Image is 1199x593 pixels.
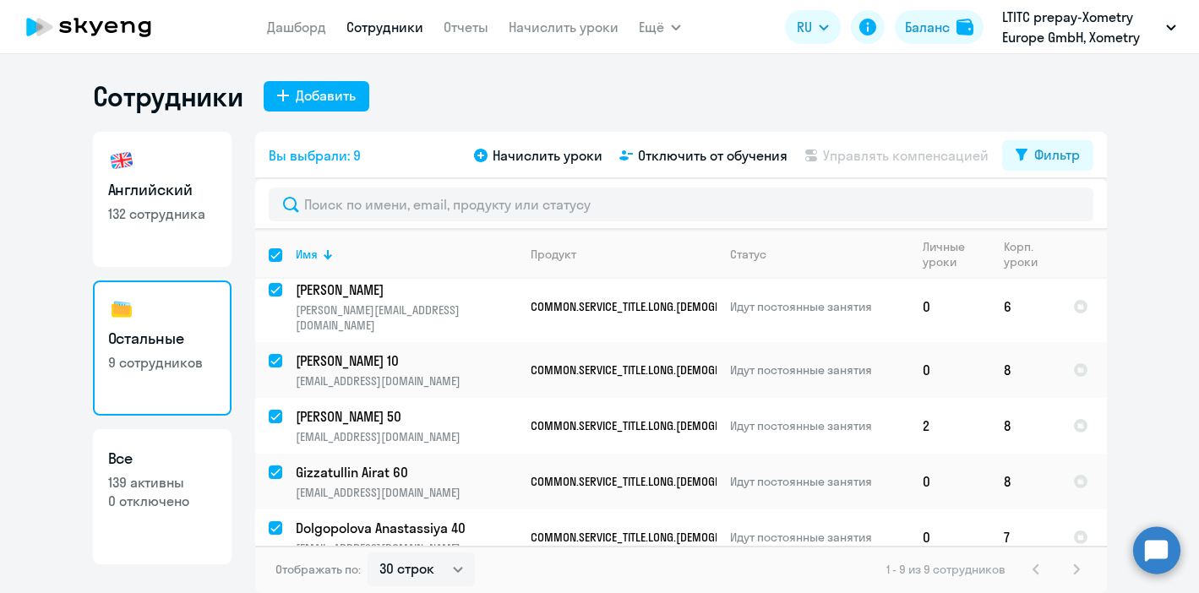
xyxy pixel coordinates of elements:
span: Ещё [639,17,664,37]
p: 0 отключено [108,492,216,510]
p: Идут постоянные занятия [730,530,908,545]
td: 8 [990,342,1060,398]
a: [PERSON_NAME] 50[EMAIL_ADDRESS][DOMAIN_NAME] [296,407,516,444]
div: Добавить [296,85,356,106]
span: Вы выбрали: 9 [269,145,361,166]
p: Идут постоянные занятия [730,362,908,378]
a: Остальные9 сотрудников [93,280,232,416]
p: 139 активны [108,473,216,492]
p: [EMAIL_ADDRESS][DOMAIN_NAME] [296,485,516,500]
div: Продукт [531,247,716,262]
span: RU [797,17,812,37]
p: 132 сотрудника [108,204,216,223]
p: Gizzatullin Airat 60 [296,463,516,481]
td: 0 [909,454,990,509]
span: COMMON.SERVICE_TITLE.LONG.[DEMOGRAPHIC_DATA] [531,530,783,545]
button: Фильтр [1002,140,1093,171]
div: Корп. уроки [1004,239,1044,269]
button: LTITC prepay-Xometry Europe GmbH, Xometry Europe GmbH [994,7,1185,47]
p: Идут постоянные занятия [730,418,908,433]
td: 6 [990,271,1060,342]
div: Статус [730,247,908,262]
input: Поиск по имени, email, продукту или статусу [269,188,1093,221]
a: Dolgopolova Anastassiya 40[EMAIL_ADDRESS][DOMAIN_NAME] [296,519,516,556]
div: Имя [296,247,516,262]
span: COMMON.SERVICE_TITLE.LONG.[DEMOGRAPHIC_DATA] [531,299,783,314]
a: Все139 активны0 отключено [93,429,232,564]
a: Начислить уроки [509,19,619,35]
p: LTITC prepay-Xometry Europe GmbH, Xometry Europe GmbH [1002,7,1159,47]
span: COMMON.SERVICE_TITLE.LONG.[DEMOGRAPHIC_DATA] [531,418,783,433]
p: [PERSON_NAME] 10 [296,351,516,370]
button: Ещё [639,10,681,44]
p: Идут постоянные занятия [730,299,908,314]
div: Продукт [531,247,576,262]
td: 7 [990,509,1060,565]
p: 9 сотрудников [108,353,216,372]
button: Балансbalance [895,10,984,44]
h3: Все [108,448,216,470]
td: 8 [990,398,1060,454]
span: COMMON.SERVICE_TITLE.LONG.[DEMOGRAPHIC_DATA] [531,362,783,378]
p: [EMAIL_ADDRESS][DOMAIN_NAME] [296,429,516,444]
td: 2 [909,398,990,454]
div: Статус [730,247,766,262]
img: english [108,147,135,174]
img: others [108,296,135,323]
td: 0 [909,271,990,342]
p: Идут постоянные занятия [730,474,908,489]
button: Добавить [264,81,369,112]
p: Dolgopolova Anastassiya 40 [296,519,516,537]
p: [PERSON_NAME] 50 [296,407,516,426]
h3: Остальные [108,328,216,350]
span: 1 - 9 из 9 сотрудников [886,562,1006,577]
a: Дашборд [267,19,326,35]
button: RU [785,10,841,44]
p: [EMAIL_ADDRESS][DOMAIN_NAME] [296,373,516,389]
p: [PERSON_NAME][EMAIL_ADDRESS][DOMAIN_NAME] [296,302,516,333]
span: Начислить уроки [493,145,602,166]
p: [PERSON_NAME] [296,280,516,299]
p: [EMAIL_ADDRESS][DOMAIN_NAME] [296,541,516,556]
a: Сотрудники [346,19,423,35]
td: 8 [990,454,1060,509]
a: [PERSON_NAME] 10[EMAIL_ADDRESS][DOMAIN_NAME] [296,351,516,389]
div: Баланс [905,17,950,37]
h1: Сотрудники [93,79,243,113]
a: Отчеты [444,19,488,35]
div: Имя [296,247,318,262]
div: Фильтр [1034,144,1080,165]
td: 0 [909,509,990,565]
div: Корп. уроки [1004,239,1059,269]
div: Личные уроки [923,239,989,269]
a: Gizzatullin Airat 60[EMAIL_ADDRESS][DOMAIN_NAME] [296,463,516,500]
span: Отображать по: [275,562,361,577]
div: Личные уроки [923,239,974,269]
h3: Английский [108,179,216,201]
a: [PERSON_NAME][PERSON_NAME][EMAIL_ADDRESS][DOMAIN_NAME] [296,280,516,333]
a: Английский132 сотрудника [93,132,232,267]
td: 0 [909,342,990,398]
img: balance [956,19,973,35]
span: COMMON.SERVICE_TITLE.LONG.[DEMOGRAPHIC_DATA] [531,474,783,489]
span: Отключить от обучения [638,145,788,166]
